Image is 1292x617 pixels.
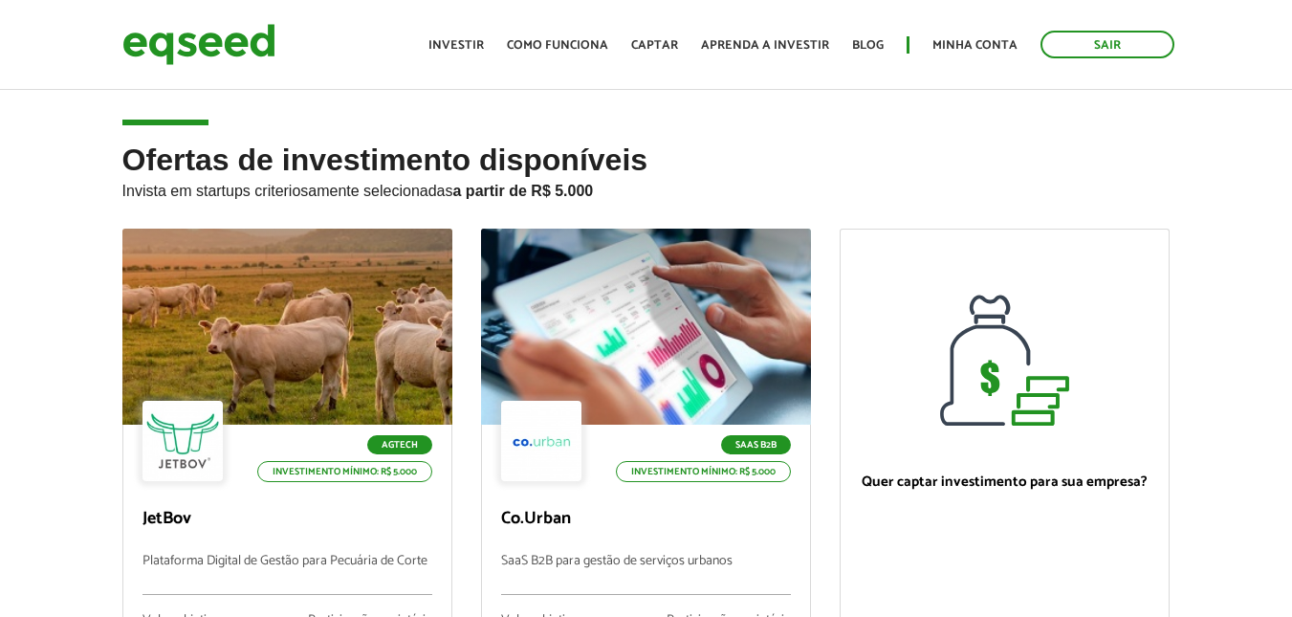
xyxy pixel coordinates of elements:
[631,39,678,52] a: Captar
[142,509,432,530] p: JetBov
[507,39,608,52] a: Como funciona
[428,39,484,52] a: Investir
[122,143,1171,229] h2: Ofertas de investimento disponíveis
[501,554,791,595] p: SaaS B2B para gestão de serviços urbanos
[721,435,791,454] p: SaaS B2B
[453,183,594,199] strong: a partir de R$ 5.000
[1040,31,1174,58] a: Sair
[852,39,884,52] a: Blog
[860,474,1150,491] p: Quer captar investimento para sua empresa?
[932,39,1018,52] a: Minha conta
[616,461,791,482] p: Investimento mínimo: R$ 5.000
[122,177,1171,200] p: Invista em startups criteriosamente selecionadas
[142,554,432,595] p: Plataforma Digital de Gestão para Pecuária de Corte
[701,39,829,52] a: Aprenda a investir
[257,461,432,482] p: Investimento mínimo: R$ 5.000
[122,19,275,70] img: EqSeed
[501,509,791,530] p: Co.Urban
[367,435,432,454] p: Agtech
